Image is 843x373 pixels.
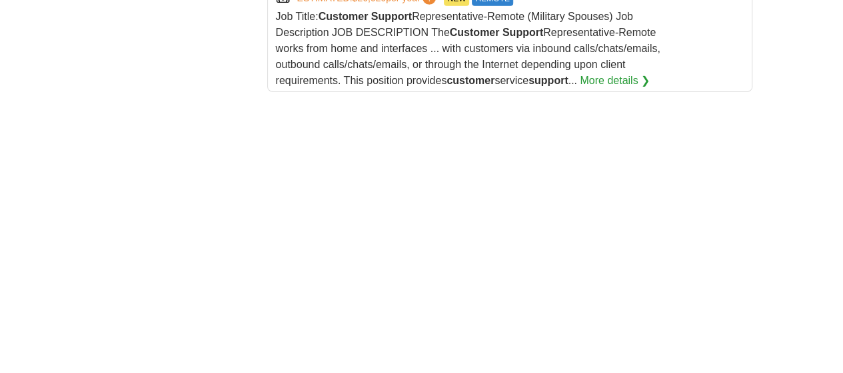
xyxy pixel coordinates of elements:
[371,11,412,22] strong: Support
[446,75,494,86] strong: customer
[450,27,500,38] strong: Customer
[528,75,568,86] strong: support
[580,73,650,89] a: More details ❯
[276,11,660,86] span: Job Title: Representative-Remote (Military Spouses) Job Description JOB DESCRIPTION The Represent...
[319,11,369,22] strong: Customer
[502,27,543,38] strong: Support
